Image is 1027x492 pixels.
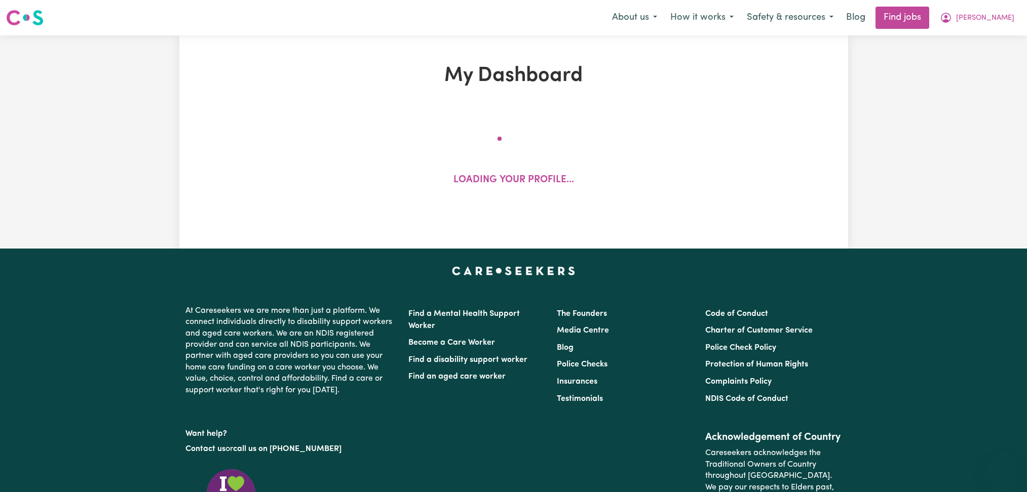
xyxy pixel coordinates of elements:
p: or [185,439,396,459]
a: Testimonials [557,395,603,403]
a: Find jobs [876,7,929,29]
a: Become a Care Worker [408,339,495,347]
button: About us [605,7,664,28]
a: Find a disability support worker [408,356,527,364]
a: Police Check Policy [705,344,776,352]
a: Complaints Policy [705,378,772,386]
img: Careseekers logo [6,9,44,27]
p: Want help? [185,424,396,439]
button: My Account [933,7,1021,28]
p: At Careseekers we are more than just a platform. We connect individuals directly to disability su... [185,301,396,400]
h2: Acknowledgement of Country [705,431,842,443]
button: Safety & resources [740,7,840,28]
h1: My Dashboard [297,64,731,88]
button: How it works [664,7,740,28]
a: Careseekers logo [6,6,44,29]
p: Loading your profile... [453,173,574,188]
a: Blog [840,7,871,29]
a: Charter of Customer Service [705,326,813,335]
a: call us on [PHONE_NUMBER] [233,445,341,453]
a: Code of Conduct [705,310,768,318]
a: The Founders [557,310,607,318]
a: NDIS Code of Conduct [705,395,788,403]
a: Blog [557,344,574,352]
iframe: Button to launch messaging window [986,452,1019,484]
a: Protection of Human Rights [705,360,808,368]
a: Police Checks [557,360,607,368]
a: Find a Mental Health Support Worker [408,310,520,330]
a: Insurances [557,378,597,386]
a: Find an aged care worker [408,373,506,381]
a: Careseekers home page [452,267,575,275]
a: Contact us [185,445,225,453]
span: [PERSON_NAME] [956,13,1014,24]
a: Media Centre [557,326,609,335]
